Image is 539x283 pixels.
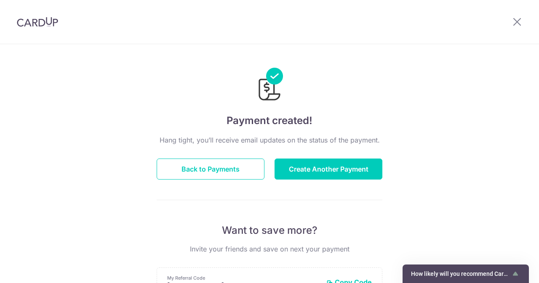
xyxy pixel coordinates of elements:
[157,113,382,128] h4: Payment created!
[411,269,520,279] button: Show survey - How likely will you recommend CardUp to a friend?
[411,270,510,277] span: How likely will you recommend CardUp to a friend?
[167,275,320,281] p: My Referral Code
[157,159,264,180] button: Back to Payments
[157,244,382,254] p: Invite your friends and save on next your payment
[275,159,382,180] button: Create Another Payment
[256,68,283,103] img: Payments
[485,258,531,279] iframe: Opens a widget where you can find more information
[157,135,382,145] p: Hang tight, you’ll receive email updates on the status of the payment.
[17,17,58,27] img: CardUp
[157,224,382,237] p: Want to save more?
